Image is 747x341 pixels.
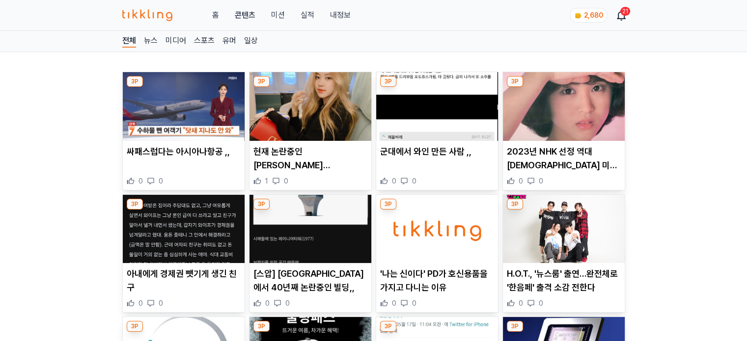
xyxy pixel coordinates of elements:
div: 3P [507,76,523,87]
div: 21 [620,7,630,16]
div: 3P [스압] 미국에서 40년째 논란중인 빌딩,, [스압] [GEOGRAPHIC_DATA]에서 40년째 논란중인 빌딩,, 0 0 [249,194,372,313]
a: coin 2,680 [570,8,606,23]
div: 3P [507,199,523,210]
p: 싸패스럽다는 아시아나항공 ,, [127,145,241,158]
span: 0 [539,176,543,186]
a: 미디어 [166,35,186,48]
span: 0 [519,298,523,308]
img: H.O.T., '뉴스룸' 출연…완전체로 '한음페' 출격 소감 전한다 [503,195,625,263]
img: [스압] 미국에서 40년째 논란중인 빌딩,, [249,195,371,263]
div: 3P 싸패스럽다는 아시아나항공 ,, 싸패스럽다는 아시아나항공 ,, 0 0 [122,72,245,190]
div: 3P [380,76,396,87]
span: 1 [265,176,268,186]
p: 현재 논란중인 [PERSON_NAME] [PERSON_NAME]인[PERSON_NAME] [PERSON_NAME] ㄷㄷㄷ.JPG [253,145,367,172]
button: 미션 [271,9,284,21]
span: 0 [265,298,270,308]
div: 3P [253,321,270,332]
div: 3P [380,199,396,210]
div: 3P [127,321,143,332]
a: 홈 [212,9,219,21]
span: 0 [285,298,290,308]
p: 아내에게 경제권 뺏기게 생긴 친구 [127,267,241,294]
div: 3P 현재 논란중인 박민정 장례식인스타 사진 ㄷㄷㄷ.JPG 현재 논란중인 [PERSON_NAME] [PERSON_NAME]인[PERSON_NAME] [PERSON_NAME] ... [249,72,372,190]
a: 스포츠 [194,35,215,48]
a: 전체 [122,35,136,48]
a: 일상 [244,35,258,48]
div: 3P '나는 신이다' PD가 호신용품을 가지고 다니는 이유 '나는 신이다' PD가 호신용품을 가지고 다니는 이유 0 0 [376,194,498,313]
a: 21 [617,9,625,21]
p: H.O.T., '뉴스룸' 출연…완전체로 '한음페' 출격 소감 전한다 [507,267,621,294]
span: 0 [519,176,523,186]
div: 3P H.O.T., '뉴스룸' 출연…완전체로 '한음페' 출격 소감 전한다 H.O.T., '뉴스룸' 출연…완전체로 '한음페' 출격 소감 전한다 0 0 [502,194,625,313]
span: 0 [392,298,396,308]
a: 콘텐츠 [234,9,255,21]
span: 0 [284,176,288,186]
img: 현재 논란중인 박민정 장례식인스타 사진 ㄷㄷㄷ.JPG [249,72,371,141]
div: 3P [127,76,143,87]
a: 뉴스 [144,35,158,48]
a: 유머 [222,35,236,48]
div: 3P [507,321,523,332]
div: 3P [253,76,270,87]
p: [스압] [GEOGRAPHIC_DATA]에서 40년째 논란중인 빌딩,, [253,267,367,294]
span: 0 [392,176,396,186]
div: 3P 군대에서 와인 만든 사람 ,, 군대에서 와인 만든 사람 ,, 0 0 [376,72,498,190]
span: 0 [138,298,143,308]
span: 0 [159,176,163,186]
span: 0 [539,298,543,308]
img: 아내에게 경제권 뺏기게 생긴 친구 [123,195,245,263]
span: 0 [159,298,163,308]
div: 3P [253,199,270,210]
a: 실적 [300,9,314,21]
span: 0 [412,298,416,308]
div: 3P [127,199,143,210]
img: coin [574,12,582,20]
a: 내정보 [330,9,350,21]
span: 0 [412,176,416,186]
img: '나는 신이다' PD가 호신용품을 가지고 다니는 이유 [376,195,498,263]
div: 3P [380,321,396,332]
p: '나는 신이다' PD가 호신용품을 가지고 다니는 이유 [380,267,494,294]
img: 군대에서 와인 만든 사람 ,, [376,72,498,141]
img: 싸패스럽다는 아시아나항공 ,, [123,72,245,141]
p: 2023년 NHK 선정 역대 [DEMOGRAPHIC_DATA] 미녀 17선 [507,145,621,172]
div: 3P 아내에게 경제권 뺏기게 생긴 친구 아내에게 경제권 뺏기게 생긴 친구 0 0 [122,194,245,313]
span: 2,680 [584,11,603,19]
img: 티끌링 [122,9,173,21]
span: 0 [138,176,143,186]
div: 3P 2023년 NHK 선정 역대 일본 미녀 17선 2023년 NHK 선정 역대 [DEMOGRAPHIC_DATA] 미녀 17선 0 0 [502,72,625,190]
img: 2023년 NHK 선정 역대 일본 미녀 17선 [503,72,625,141]
p: 군대에서 와인 만든 사람 ,, [380,145,494,158]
